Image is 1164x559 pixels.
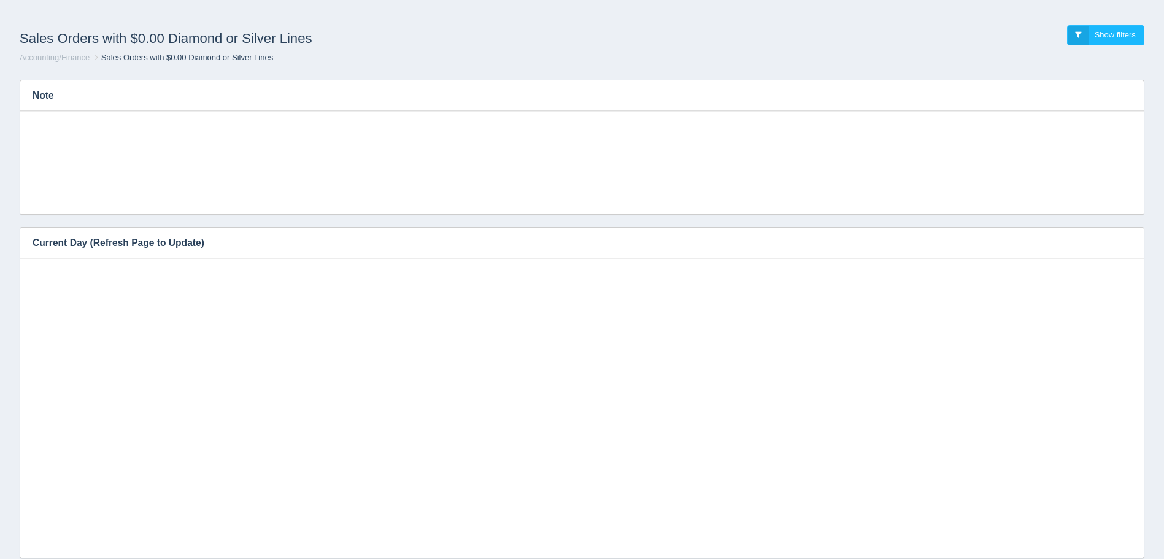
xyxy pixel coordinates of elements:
[1067,25,1144,45] a: Show filters
[20,228,1125,258] h3: Current Day (Refresh Page to Update)
[20,25,582,52] h1: Sales Orders with $0.00 Diamond or Silver Lines
[20,53,90,62] a: Accounting/Finance
[20,80,1125,111] h3: Note
[92,52,273,64] li: Sales Orders with $0.00 Diamond or Silver Lines
[1095,30,1136,39] span: Show filters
